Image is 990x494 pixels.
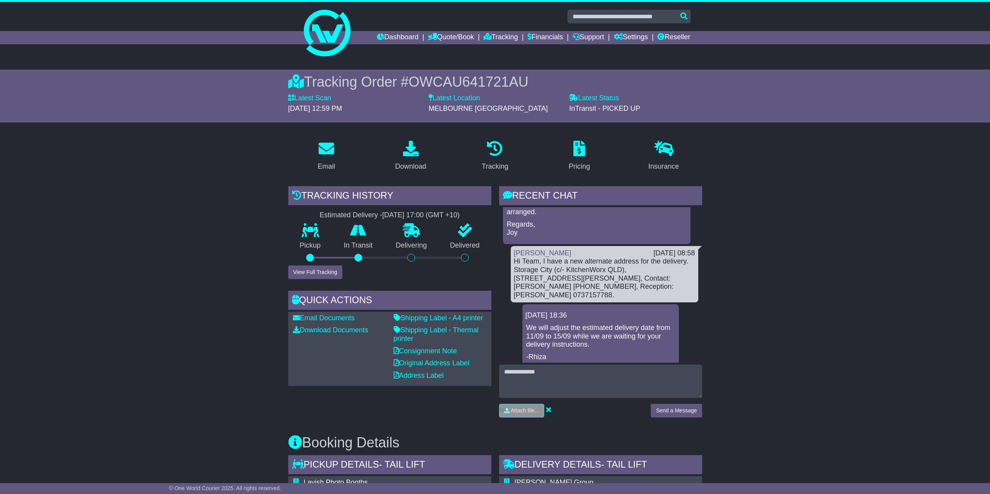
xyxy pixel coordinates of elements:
[312,138,340,175] a: Email
[288,73,702,90] div: Tracking Order #
[332,241,384,250] p: In Transit
[484,31,518,44] a: Tracking
[288,435,702,450] h3: Booking Details
[288,186,491,207] div: Tracking history
[395,161,426,172] div: Download
[654,249,695,258] div: [DATE] 08:58
[514,257,695,299] div: Hi Team, I have a new alternate address for the delivery. Storage City (c/- KitchenWorx QLD), [ST...
[499,186,702,207] div: RECENT CHAT
[482,161,508,172] div: Tracking
[394,359,470,367] a: Original Address Label
[293,326,368,334] a: Download Documents
[569,161,590,172] div: Pricing
[394,372,444,379] a: Address Label
[507,220,687,237] p: Regards, Joy
[408,74,528,90] span: OWCAU641721AU
[288,105,342,112] span: [DATE] 12:59 PM
[390,138,431,175] a: Download
[564,138,595,175] a: Pricing
[569,105,640,112] span: InTransit - PICKED UP
[288,291,491,312] div: Quick Actions
[288,241,333,250] p: Pickup
[394,326,479,342] a: Shipping Label - Thermal printer
[514,249,571,257] a: [PERSON_NAME]
[429,94,480,103] label: Latest Location
[573,31,604,44] a: Support
[288,94,331,103] label: Latest Scan
[643,138,684,175] a: Insurance
[648,161,679,172] div: Insurance
[651,404,702,417] button: Send a Message
[429,105,548,112] span: MELBOURNE [GEOGRAPHIC_DATA]
[526,353,675,361] p: -Rhiza
[384,241,439,250] p: Delivering
[515,478,594,486] span: [PERSON_NAME] Group
[614,31,648,44] a: Settings
[569,94,619,103] label: Latest Status
[527,31,563,44] a: Financials
[377,31,419,44] a: Dashboard
[499,455,702,476] div: Delivery Details
[394,347,457,355] a: Consignment Note
[288,455,491,476] div: Pickup Details
[477,138,513,175] a: Tracking
[428,31,474,44] a: Quote/Book
[317,161,335,172] div: Email
[304,478,368,486] span: Lavish Photo Booths
[657,31,690,44] a: Reseller
[394,314,483,322] a: Shipping Label - A4 printer
[601,459,647,470] span: - Tail Lift
[379,459,425,470] span: - Tail Lift
[288,265,342,279] button: View Full Tracking
[169,485,281,491] span: © One World Courier 2025. All rights reserved.
[382,211,460,220] div: [DATE] 17:00 (GMT +10)
[526,324,675,349] p: We will adjust the estimated delivery date from 11/09 to 15/09 while we are waiting for your deli...
[438,241,491,250] p: Delivered
[526,311,676,320] div: [DATE] 18:36
[288,211,491,220] div: Estimated Delivery -
[293,314,355,322] a: Email Documents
